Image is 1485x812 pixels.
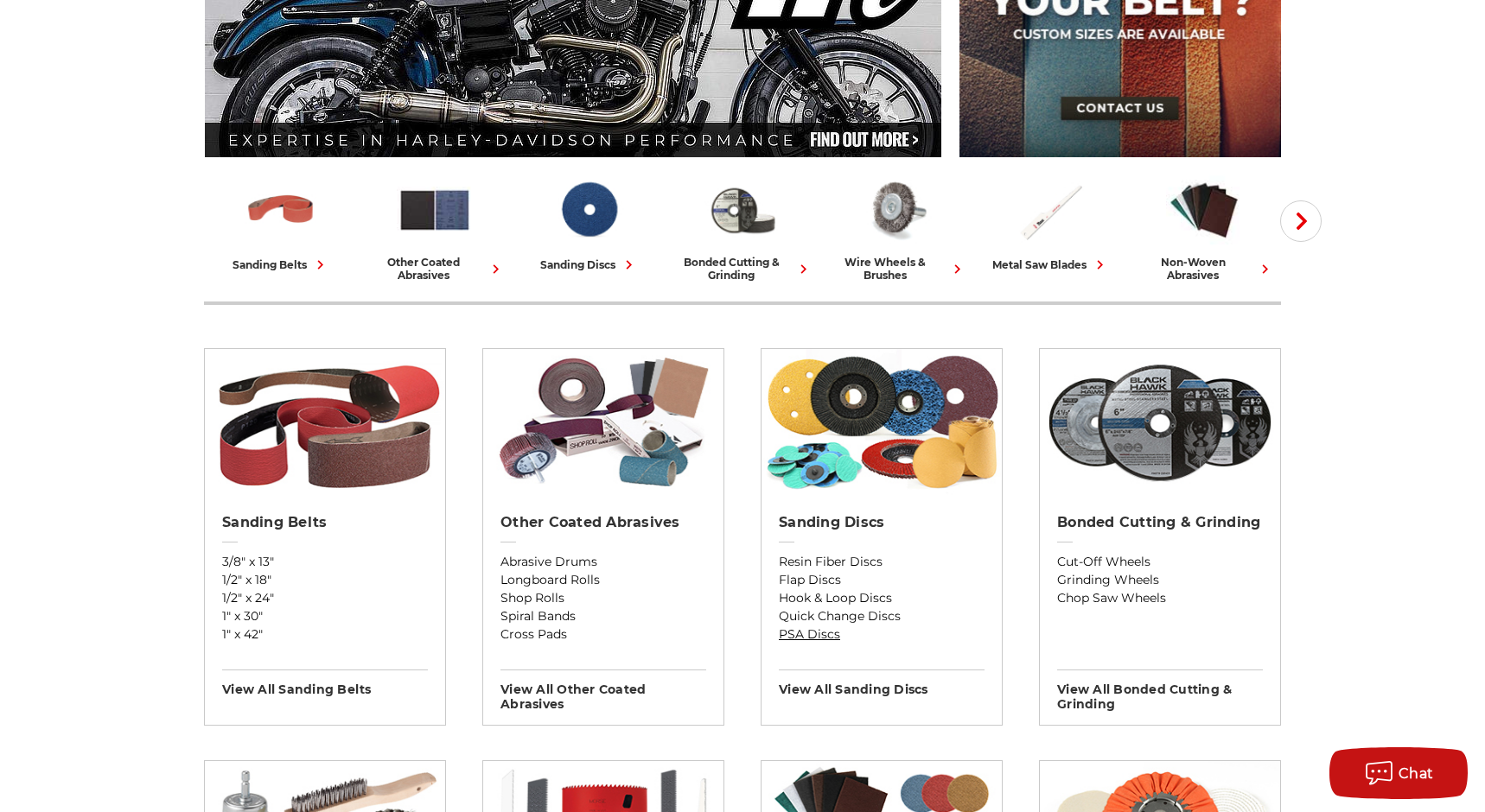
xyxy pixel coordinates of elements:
a: 1/2" x 18" [222,571,428,589]
img: Other Coated Abrasives [483,349,723,496]
h2: Bonded Cutting & Grinding [1057,514,1263,531]
a: Quick Change Discs [779,607,985,625]
a: Grinding Wheels [1057,571,1263,589]
div: sanding discs [540,256,638,274]
img: Sanding Belts [205,349,445,496]
h3: View All bonded cutting & grinding [1057,669,1263,712]
h2: Other Coated Abrasives [500,514,706,531]
a: wire wheels & brushes [826,173,966,282]
a: bonded cutting & grinding [672,173,813,282]
a: Cross Pads [500,625,706,644]
a: Longboard Rolls [500,571,706,589]
img: Wire Wheels & Brushes [858,173,934,247]
a: Resin Fiber Discs [779,553,985,571]
div: non-woven abrasives [1134,256,1274,282]
a: 3/8" x 13" [222,553,428,571]
div: sanding belts [233,256,329,274]
img: Bonded Cutting & Grinding [704,173,781,247]
a: Spiral Bands [500,607,706,625]
a: sanding discs [519,173,659,274]
img: Sanding Belts [243,173,319,247]
img: Sanding Discs [762,349,1002,496]
h3: View All sanding discs [779,669,985,697]
a: non-woven abrasives [1134,173,1274,282]
h2: Sanding Belts [222,514,428,531]
button: Next [1280,200,1322,242]
div: other coated abrasives [365,256,505,282]
a: metal saw blades [980,173,1120,274]
img: Other Coated Abrasives [397,173,473,247]
img: Sanding Discs [551,173,627,247]
h2: Sanding Discs [779,514,985,531]
span: Chat [1399,765,1434,782]
div: bonded cutting & grinding [672,256,813,282]
img: Non-woven Abrasives [1166,173,1242,247]
img: Metal Saw Blades [1012,173,1088,247]
a: Chop Saw Wheels [1057,589,1263,607]
div: metal saw blades [992,256,1109,274]
div: wire wheels & brushes [826,256,966,282]
a: Abrasive Drums [500,553,706,571]
a: sanding belts [211,173,351,274]
a: Flap Discs [779,571,985,589]
a: PSA Discs [779,625,985,644]
a: Cut-Off Wheels [1057,553,1263,571]
a: Hook & Loop Discs [779,589,985,607]
h3: View All other coated abrasives [500,669,706,712]
img: Bonded Cutting & Grinding [1040,349,1280,496]
a: Shop Rolls [500,589,706,607]
a: 1" x 30" [222,607,428,625]
button: Chat [1329,747,1468,799]
a: other coated abrasives [365,173,505,282]
a: 1" x 42" [222,625,428,644]
h3: View All sanding belts [222,669,428,697]
a: 1/2" x 24" [222,589,428,607]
